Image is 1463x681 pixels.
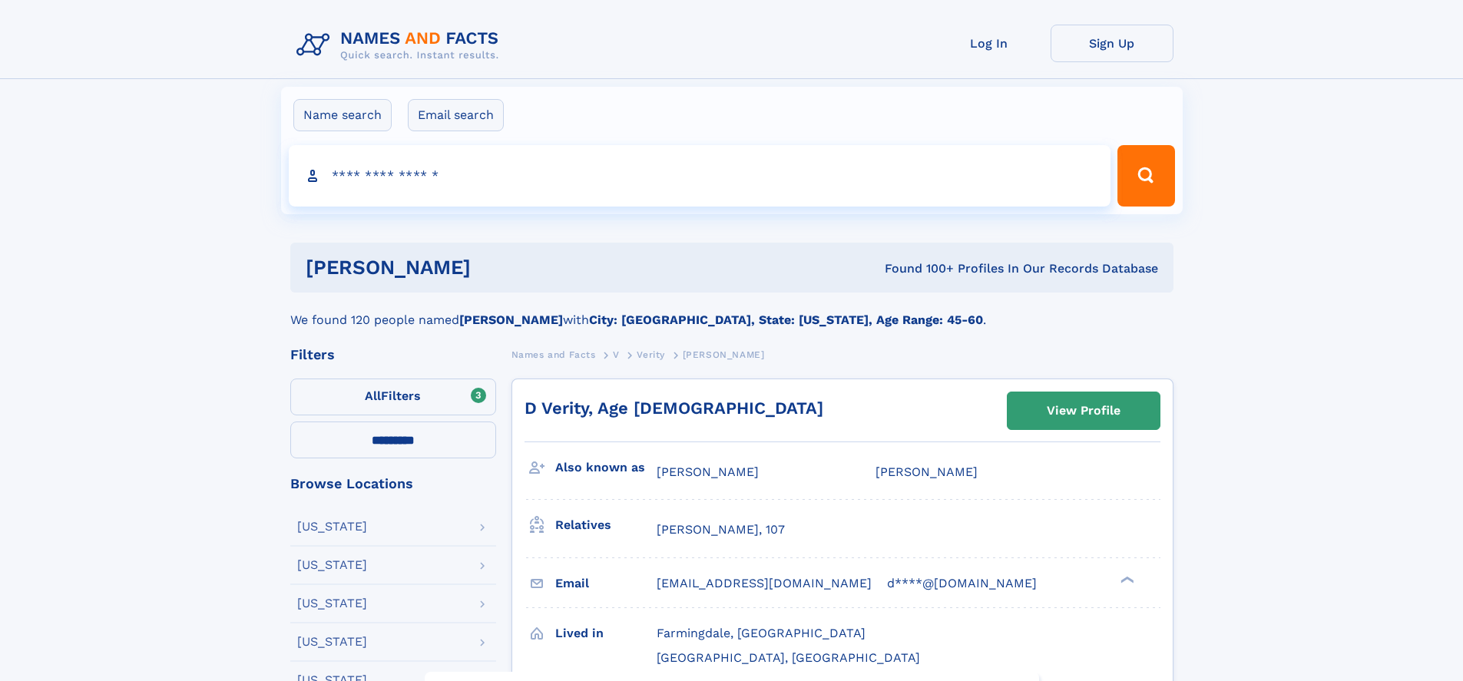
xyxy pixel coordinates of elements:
[555,620,657,646] h3: Lived in
[290,348,496,362] div: Filters
[683,349,765,360] span: [PERSON_NAME]
[589,312,983,327] b: City: [GEOGRAPHIC_DATA], State: [US_STATE], Age Range: 45-60
[875,464,978,479] span: [PERSON_NAME]
[1117,574,1135,584] div: ❯
[525,398,823,418] a: D Verity, Age [DEMOGRAPHIC_DATA]
[297,521,367,533] div: [US_STATE]
[928,25,1051,62] a: Log In
[555,512,657,538] h3: Relatives
[657,521,785,538] a: [PERSON_NAME], 107
[1047,393,1120,428] div: View Profile
[290,379,496,415] label: Filters
[657,626,866,640] span: Farmingdale, [GEOGRAPHIC_DATA]
[459,312,563,327] b: [PERSON_NAME]
[408,99,504,131] label: Email search
[1051,25,1173,62] a: Sign Up
[290,293,1173,329] div: We found 120 people named with .
[637,349,665,360] span: Verity
[613,345,620,364] a: V
[657,464,759,479] span: [PERSON_NAME]
[657,576,872,590] span: [EMAIL_ADDRESS][DOMAIN_NAME]
[290,477,496,491] div: Browse Locations
[297,636,367,648] div: [US_STATE]
[306,258,678,277] h1: [PERSON_NAME]
[555,455,657,481] h3: Also known as
[293,99,392,131] label: Name search
[289,145,1111,207] input: search input
[555,570,657,597] h3: Email
[657,650,920,665] span: [GEOGRAPHIC_DATA], [GEOGRAPHIC_DATA]
[613,349,620,360] span: V
[1008,392,1160,429] a: View Profile
[297,559,367,571] div: [US_STATE]
[1117,145,1174,207] button: Search Button
[365,388,381,403] span: All
[637,345,665,364] a: Verity
[511,345,596,364] a: Names and Facts
[297,597,367,610] div: [US_STATE]
[290,25,511,66] img: Logo Names and Facts
[677,260,1158,277] div: Found 100+ Profiles In Our Records Database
